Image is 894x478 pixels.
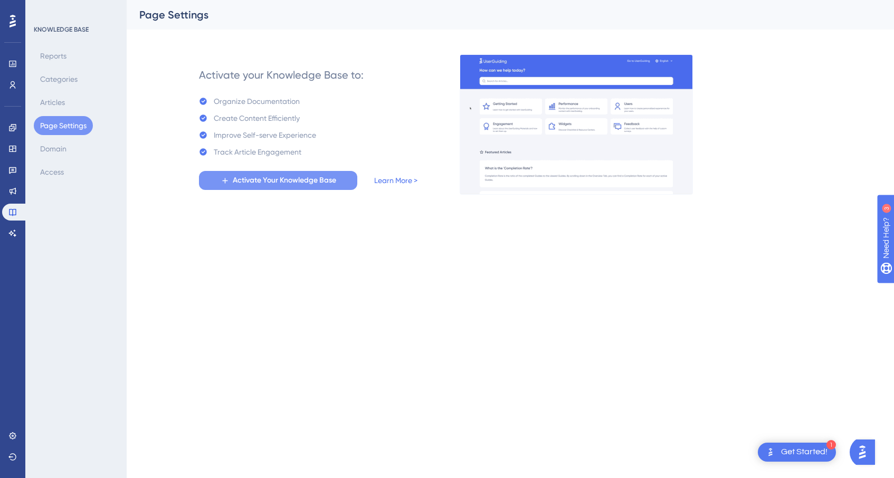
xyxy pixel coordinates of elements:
[73,5,77,14] div: 3
[214,112,300,125] div: Create Content Efficiently
[34,139,73,158] button: Domain
[199,68,364,82] div: Activate your Knowledge Base to:
[25,3,66,15] span: Need Help?
[233,174,336,187] span: Activate Your Knowledge Base
[460,54,693,195] img: a27db7f7ef9877a438c7956077c236be.gif
[826,440,836,450] div: 1
[214,146,301,158] div: Track Article Engagement
[374,174,417,187] a: Learn More >
[34,93,71,112] button: Articles
[764,446,777,458] img: launcher-image-alternative-text
[850,436,881,468] iframe: UserGuiding AI Assistant Launcher
[214,95,300,108] div: Organize Documentation
[781,446,828,458] div: Get Started!
[34,116,93,135] button: Page Settings
[199,171,357,190] button: Activate Your Knowledge Base
[139,7,855,22] div: Page Settings
[758,443,836,462] div: Open Get Started! checklist, remaining modules: 1
[34,46,73,65] button: Reports
[34,25,89,34] div: KNOWLEDGE BASE
[214,129,316,141] div: Improve Self-serve Experience
[34,162,70,181] button: Access
[34,70,84,89] button: Categories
